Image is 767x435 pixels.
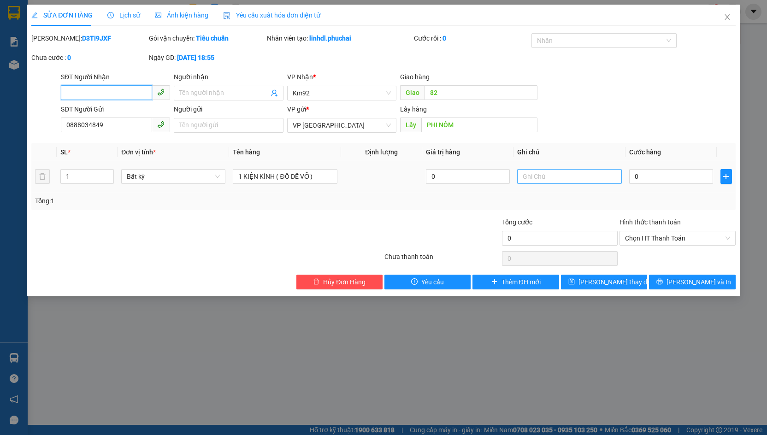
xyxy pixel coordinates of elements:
[561,275,647,289] button: save[PERSON_NAME] thay đổi
[667,277,731,287] span: [PERSON_NAME] và In
[296,275,383,289] button: deleteHủy Đơn Hàng
[578,277,652,287] span: [PERSON_NAME] thay đổi
[400,73,430,81] span: Giao hàng
[414,33,530,43] div: Cước rồi :
[513,143,625,161] th: Ghi chú
[720,169,732,184] button: plus
[31,53,147,63] div: Chưa cước :
[724,13,731,21] span: close
[155,12,161,18] span: picture
[619,218,681,226] label: Hình thức thanh toán
[60,148,68,156] span: SL
[421,118,538,132] input: Dọc đường
[442,35,446,42] b: 0
[61,104,170,114] div: SĐT Người Gửi
[157,88,165,96] span: phone
[383,252,501,268] div: Chưa thanh toán
[421,277,444,287] span: Yêu cầu
[82,35,111,42] b: D3TI9JXF
[233,169,337,184] input: VD: Bàn, Ghế
[400,85,425,100] span: Giao
[271,89,278,97] span: user-add
[425,85,538,100] input: Dọc đường
[31,33,147,43] div: [PERSON_NAME]:
[323,277,366,287] span: Hủy Đơn Hàng
[649,275,735,289] button: printer[PERSON_NAME] và In
[293,118,391,132] span: VP Đà Lạt
[721,173,732,180] span: plus
[223,12,320,19] span: Yêu cầu xuất hóa đơn điện tử
[313,278,319,286] span: delete
[121,148,156,156] span: Đơn vị tính
[127,170,220,183] span: Bất kỳ
[155,12,208,19] span: Ảnh kiện hàng
[149,33,265,43] div: Gói vận chuyển:
[365,148,398,156] span: Định lượng
[107,12,114,18] span: clock-circle
[400,106,427,113] span: Lấy hàng
[384,275,471,289] button: exclamation-circleYêu cầu
[472,275,559,289] button: plusThêm ĐH mới
[267,33,412,43] div: Nhân viên tạo:
[31,12,93,19] span: SỬA ĐƠN HÀNG
[233,148,260,156] span: Tên hàng
[35,196,296,206] div: Tổng: 1
[656,278,663,286] span: printer
[174,104,283,114] div: Người gửi
[31,12,38,18] span: edit
[568,278,575,286] span: save
[502,218,532,226] span: Tổng cước
[293,86,391,100] span: Km92
[517,169,621,184] input: Ghi Chú
[287,73,313,81] span: VP Nhận
[411,278,418,286] span: exclamation-circle
[714,5,740,30] button: Close
[174,72,283,82] div: Người nhận
[35,169,50,184] button: delete
[309,35,351,42] b: linhdl.phuchai
[625,231,730,245] span: Chọn HT Thanh Toán
[149,53,265,63] div: Ngày GD:
[223,12,230,19] img: icon
[177,54,214,61] b: [DATE] 18:55
[426,148,460,156] span: Giá trị hàng
[629,148,661,156] span: Cước hàng
[400,118,421,132] span: Lấy
[501,277,541,287] span: Thêm ĐH mới
[107,12,140,19] span: Lịch sử
[61,72,170,82] div: SĐT Người Nhận
[287,104,396,114] div: VP gửi
[491,278,498,286] span: plus
[67,54,71,61] b: 0
[157,121,165,128] span: phone
[196,35,229,42] b: Tiêu chuẩn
